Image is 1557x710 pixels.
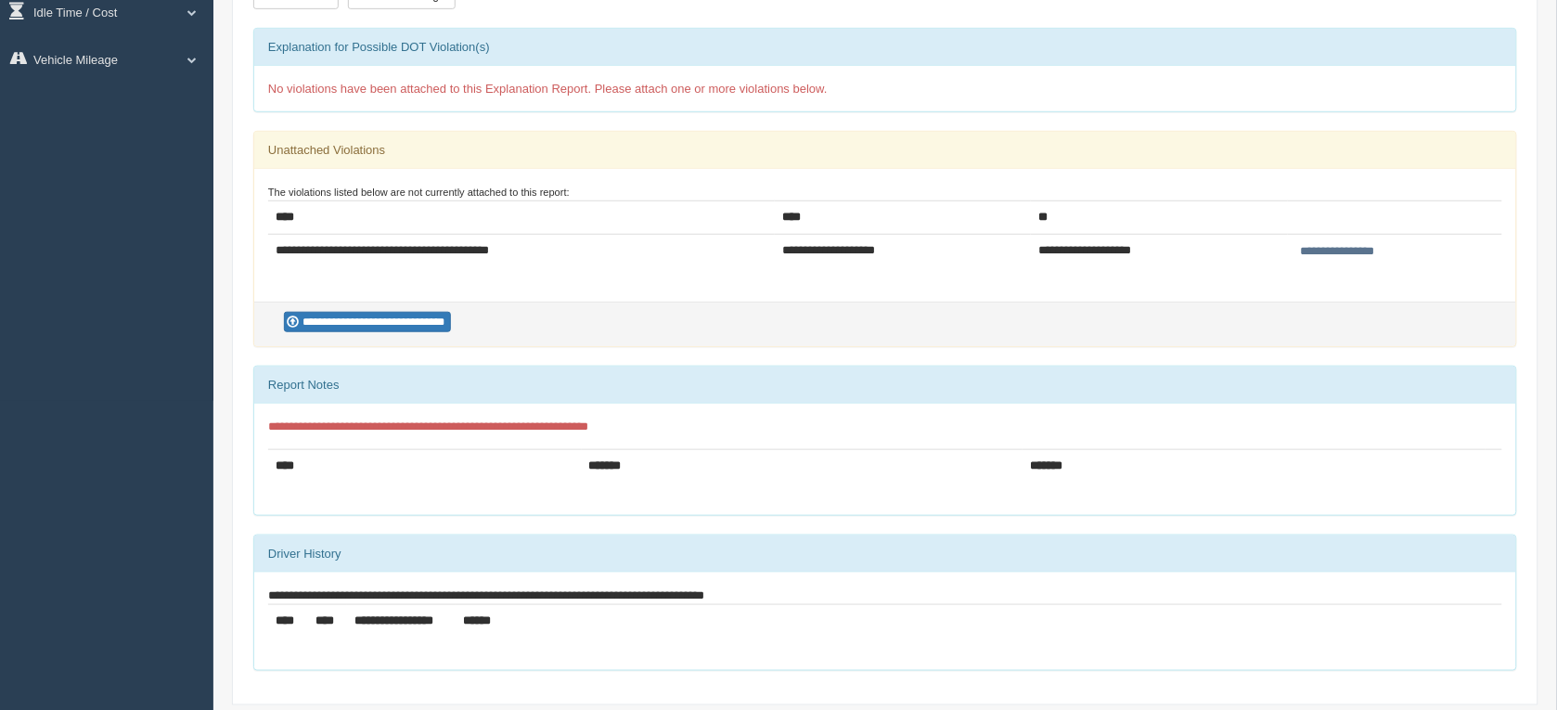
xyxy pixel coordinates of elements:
[268,187,570,198] small: The violations listed below are not currently attached to this report:
[268,82,828,96] span: No violations have been attached to this Explanation Report. Please attach one or more violations...
[254,132,1516,169] div: Unattached Violations
[254,367,1516,404] div: Report Notes
[254,536,1516,573] div: Driver History
[254,29,1516,66] div: Explanation for Possible DOT Violation(s)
